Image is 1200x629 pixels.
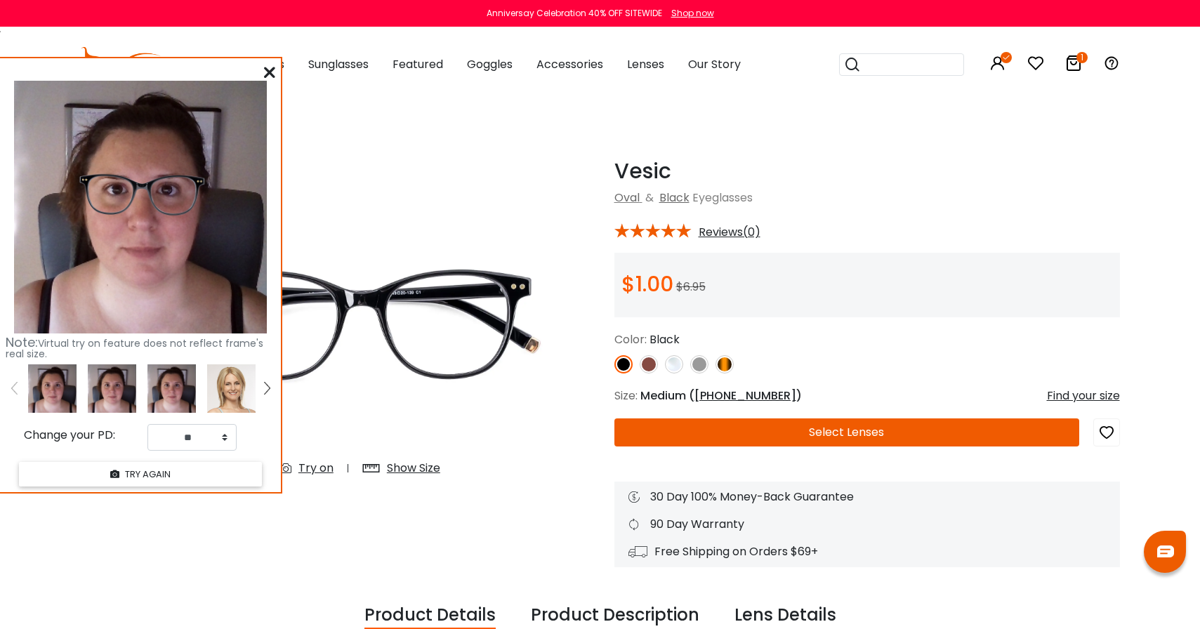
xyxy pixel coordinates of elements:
[6,336,263,361] span: Virtual try on feature does not reflect frame's real size.
[688,56,741,72] span: Our Story
[467,56,513,72] span: Goggles
[692,190,753,206] span: Eyeglasses
[162,159,558,488] img: Vesic Black Plastic Eyeglasses , UniversalBridgeFit Frames from ABBE Glasses
[1076,52,1088,63] i: 1
[81,47,196,82] img: abbeglasses.com
[73,160,211,230] img: original.png
[628,516,1106,533] div: 90 Day Warranty
[671,7,714,20] div: Shop now
[536,56,603,72] span: Accessories
[6,333,38,351] span: Note:
[393,56,443,72] span: Featured
[734,602,836,629] div: Lens Details
[614,159,1120,184] h1: Vesic
[387,460,440,477] div: Show Size
[11,382,17,395] img: left.png
[650,331,680,347] span: Black
[614,388,638,404] span: Size:
[298,460,334,477] div: Try on
[28,364,77,413] img: 249451.png
[614,190,640,206] a: Oval
[627,56,664,72] span: Lenses
[207,364,256,413] img: tryonModel7.png
[364,602,496,629] div: Product Details
[264,382,270,395] img: right.png
[640,388,802,404] span: Medium ( )
[628,489,1106,505] div: 30 Day 100% Money-Back Guarantee
[308,56,369,72] span: Sunglasses
[88,364,136,413] img: 249451.png
[1157,545,1174,557] img: chat
[664,7,714,19] a: Shop now
[676,279,706,295] span: $6.95
[699,226,760,239] span: Reviews(0)
[614,331,647,347] span: Color:
[642,190,657,206] span: &
[1047,388,1120,404] div: Find your size
[621,269,673,299] span: $1.00
[1065,58,1082,74] a: 1
[659,190,690,206] a: Black
[14,81,267,333] img: 249451.png
[19,462,262,486] button: TRY AGAIN
[628,543,1106,560] div: Free Shipping on Orders $69+
[694,388,796,404] span: [PHONE_NUMBER]
[614,418,1079,446] button: Select Lenses
[147,364,196,413] img: 249451.png
[487,7,662,20] div: Anniversay Celebration 40% OFF SITEWIDE
[531,602,699,629] div: Product Description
